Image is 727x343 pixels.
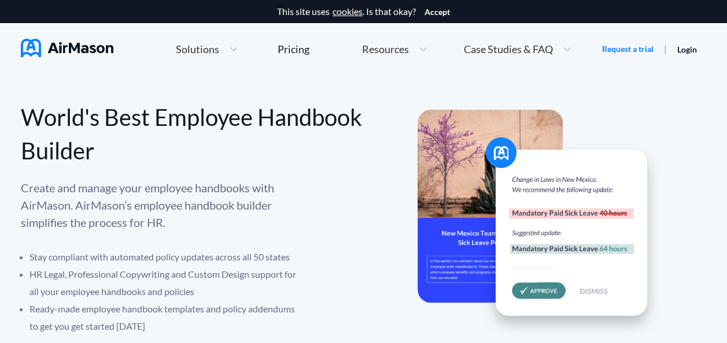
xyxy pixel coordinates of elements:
span: | [664,43,667,54]
a: Request a trial [602,43,654,55]
span: Resources [362,44,409,54]
li: Stay compliant with automated policy updates across all 50 states [29,248,304,266]
a: Login [677,44,697,54]
div: Pricing [278,44,309,54]
a: cookies [333,6,363,17]
a: Pricing [278,39,309,59]
div: World's Best Employee Handbook Builder [21,100,364,167]
li: HR Legal, Professional Copywriting and Custom Design support for all your employee handbooks and ... [29,266,304,300]
span: Case Studies & FAQ [464,44,553,54]
p: Create and manage your employee handbooks with AirMason. AirMason’s employee handbook builder sim... [21,179,304,231]
li: Ready-made employee handbook templates and policy addendums to get you get started [DATE] [29,300,304,335]
img: hero-banner [418,110,660,337]
button: Accept cookies [425,8,450,17]
img: AirMason Logo [21,39,113,57]
span: Solutions [176,44,219,54]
